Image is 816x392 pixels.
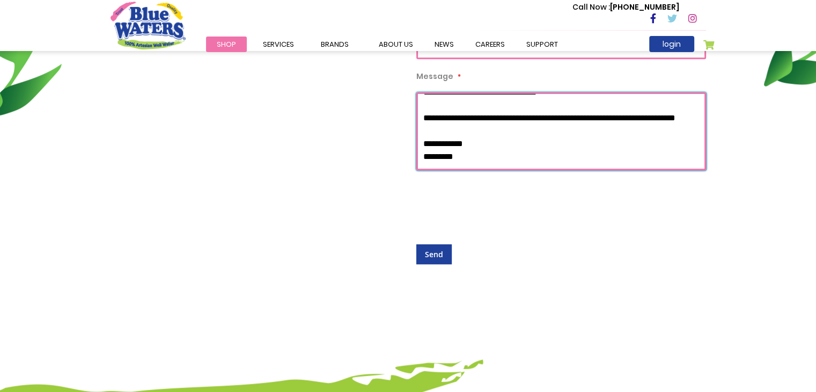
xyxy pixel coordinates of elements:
[465,37,516,52] a: careers
[217,39,236,49] span: Shop
[516,37,569,52] a: support
[425,249,443,259] span: Send
[368,37,424,52] a: about us
[572,2,610,12] span: Call Now :
[321,39,349,49] span: Brands
[416,244,452,264] button: Send
[416,71,453,82] span: Message
[424,37,465,52] a: News
[416,181,579,223] iframe: reCAPTCHA
[263,39,294,49] span: Services
[572,2,679,13] p: [PHONE_NUMBER]
[111,2,186,49] a: store logo
[649,36,694,52] a: login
